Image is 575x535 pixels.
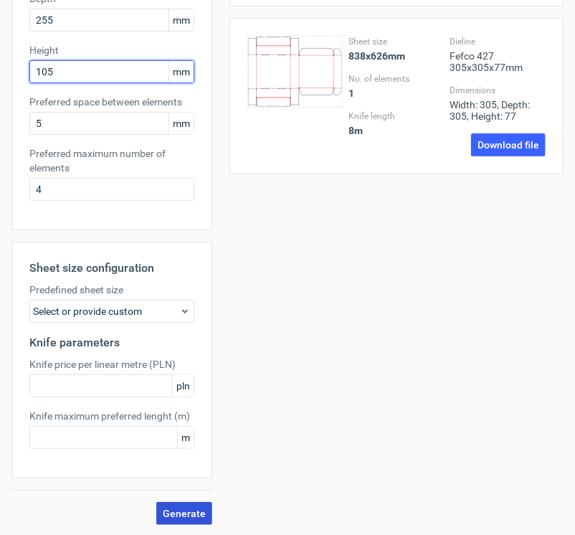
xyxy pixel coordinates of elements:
span: Generate [163,508,206,519]
a: Download file [471,133,546,156]
label: Knife maximum preferred lenght (m) [29,409,194,423]
label: No. of elements [348,73,444,85]
strong: 1 [348,87,354,99]
span: pln [172,375,194,397]
strong: 8 m [348,125,363,136]
label: Preferred space between elements [29,95,194,109]
span: mm [168,9,194,31]
span: mm [168,113,194,134]
h2: Knife parameters [29,334,194,351]
h2: Sheet size configuration [29,260,194,277]
label: Knife price per linear metre (PLN) [29,357,194,371]
label: Dimensions [450,85,546,96]
strong: 838x626mm [348,50,405,62]
span: m [177,427,194,448]
div: Select or provide custom [29,300,194,323]
div: Width: 305, Depth: 305, Height: 77 [450,85,546,122]
label: Sheet size [348,36,444,47]
label: Height [29,43,194,57]
label: Preferred maximum number of elements [29,146,194,175]
button: Generate [156,502,212,525]
label: Predefined sheet size [29,283,194,297]
span: mm [168,61,194,82]
label: Knife length [348,110,444,122]
label: Dieline [450,36,546,47]
div: Fefco 427 305x305x77mm [450,36,546,73]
